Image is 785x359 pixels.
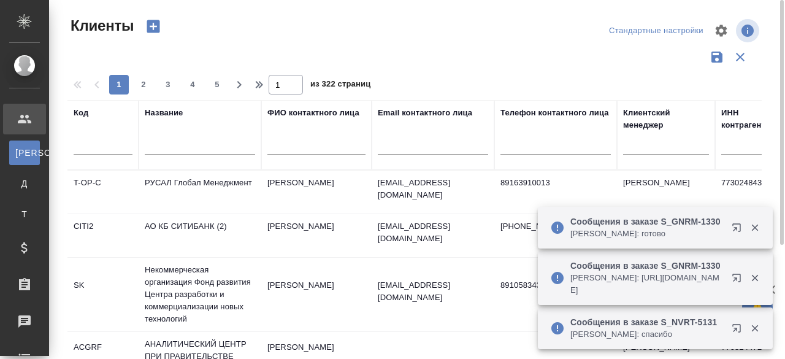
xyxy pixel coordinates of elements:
button: Сбросить фильтры [729,45,752,69]
a: Т [9,202,40,226]
button: 3 [158,75,178,95]
button: 5 [207,75,227,95]
p: 89105834335 [500,279,611,291]
div: Код [74,107,88,119]
td: Некоммерческая организация Фонд развития Центра разработки и коммерциализации новых технологий [139,258,261,331]
p: [PHONE_NUMBER] [500,220,611,233]
td: РУСАЛ Глобал Менеджмент [139,171,261,214]
td: CITI2 [67,214,139,257]
p: [EMAIL_ADDRESS][DOMAIN_NAME] [378,220,488,245]
div: Телефон контактного лица [500,107,609,119]
button: Открыть в новой вкладке [724,316,754,345]
div: Клиентский менеджер [623,107,709,131]
td: [PERSON_NAME] [617,171,715,214]
button: Открыть в новой вкладке [724,215,754,245]
td: [PERSON_NAME] [261,171,372,214]
span: [PERSON_NAME] [15,147,34,159]
span: 3 [158,79,178,91]
p: Сообщения в заказе S_NVRT-5131 [570,316,724,328]
p: Сообщения в заказе S_GNRM-1330 [570,260,724,272]
button: Закрыть [742,222,767,233]
p: [EMAIL_ADDRESS][DOMAIN_NAME] [378,177,488,201]
button: Закрыть [742,323,767,334]
button: Сохранить фильтры [705,45,729,69]
span: Д [15,177,34,190]
div: split button [606,21,706,41]
a: [PERSON_NAME] [9,141,40,165]
p: [PERSON_NAME]: [URL][DOMAIN_NAME] [570,272,724,296]
p: Сообщения в заказе S_GNRM-1330 [570,215,724,228]
div: ФИО контактного лица [267,107,359,119]
div: Email контактного лица [378,107,472,119]
p: [PERSON_NAME]: готово [570,228,724,240]
span: Посмотреть информацию [736,19,762,42]
span: Т [15,208,34,220]
button: 2 [134,75,153,95]
td: SK [67,273,139,316]
button: Закрыть [742,272,767,284]
a: Д [9,171,40,196]
span: Клиенты [67,16,134,36]
span: из 322 страниц [310,77,370,95]
td: T-OP-C [67,171,139,214]
div: ИНН контрагента [721,107,780,131]
span: 4 [183,79,202,91]
p: 89163910013 [500,177,611,189]
p: [EMAIL_ADDRESS][DOMAIN_NAME] [378,279,488,304]
span: 2 [134,79,153,91]
td: [PERSON_NAME] [261,214,372,257]
p: [PERSON_NAME]: спасибо [570,328,724,341]
span: 5 [207,79,227,91]
td: [PERSON_NAME] [261,273,372,316]
button: 4 [183,75,202,95]
td: АО КБ СИТИБАНК (2) [139,214,261,257]
div: Название [145,107,183,119]
button: Создать [139,16,168,37]
button: Открыть в новой вкладке [724,266,754,295]
span: Настроить таблицу [706,16,736,45]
